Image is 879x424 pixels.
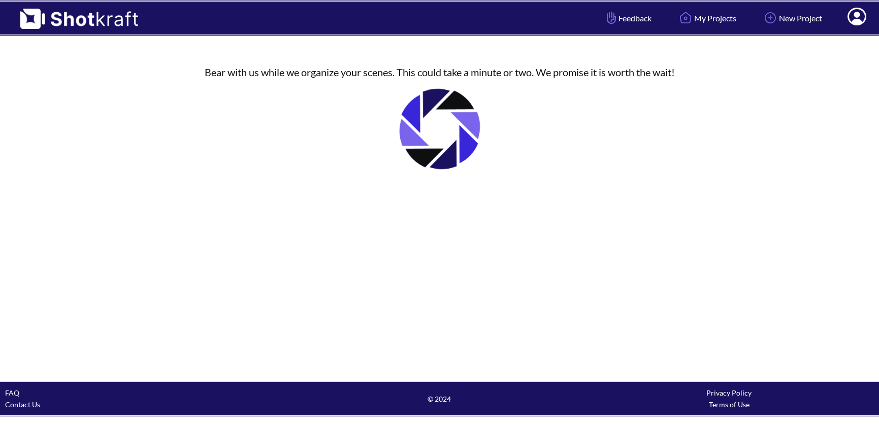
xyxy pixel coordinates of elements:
div: Terms of Use [584,399,874,410]
span: © 2024 [295,393,584,405]
img: Hand Icon [604,9,618,26]
a: New Project [754,5,830,31]
a: My Projects [669,5,744,31]
img: Home Icon [677,9,694,26]
a: Contact Us [5,400,40,409]
img: Add Icon [762,9,779,26]
span: Feedback [604,12,652,24]
img: Loading.. [389,78,491,180]
a: FAQ [5,388,19,397]
div: Privacy Policy [584,387,874,399]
